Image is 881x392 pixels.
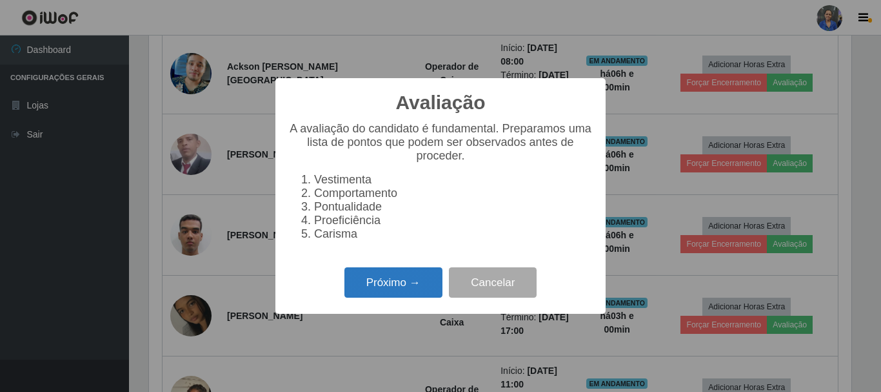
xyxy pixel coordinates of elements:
[314,227,593,241] li: Carisma
[288,122,593,163] p: A avaliação do candidato é fundamental. Preparamos uma lista de pontos que podem ser observados a...
[396,91,486,114] h2: Avaliação
[314,214,593,227] li: Proeficiência
[314,187,593,200] li: Comportamento
[314,200,593,214] li: Pontualidade
[314,173,593,187] li: Vestimenta
[344,267,442,298] button: Próximo →
[449,267,537,298] button: Cancelar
